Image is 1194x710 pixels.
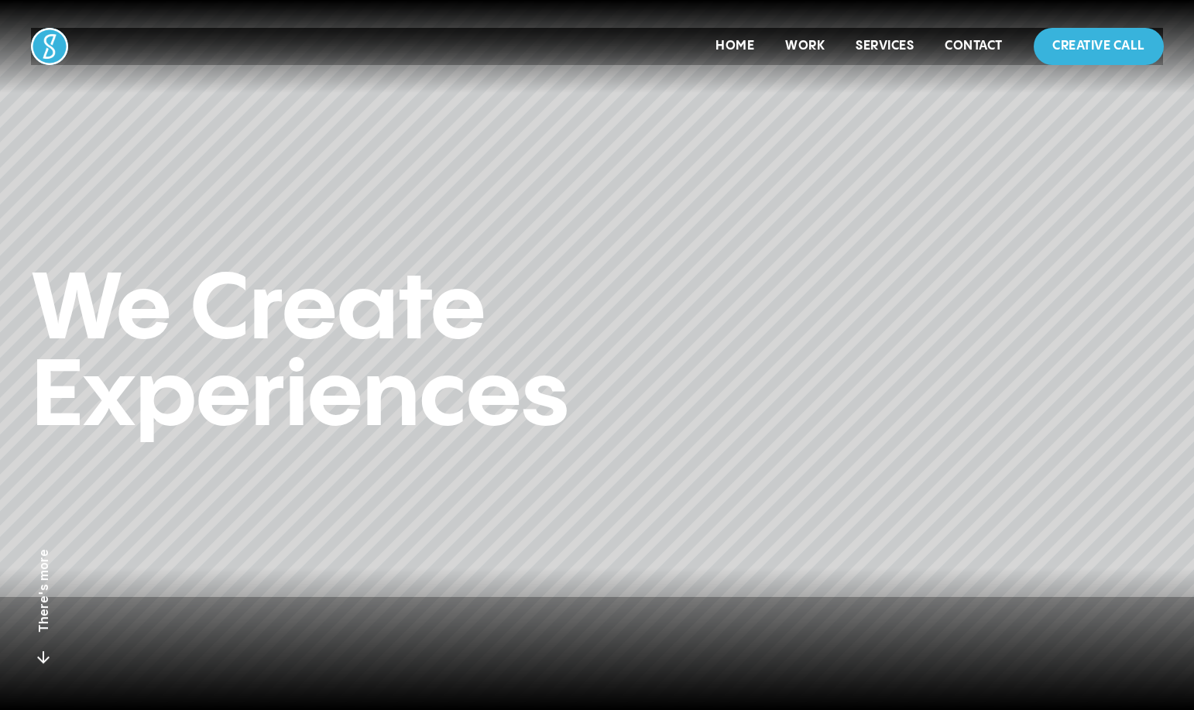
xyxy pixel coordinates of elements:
h1: We Create [31,269,1163,355]
a: Home [715,39,754,53]
a: There's more [3,518,84,698]
a: Contact [945,39,1003,53]
img: Socialure Logo [31,28,68,65]
p: There's more [34,549,53,633]
p: Creative Call [1052,37,1145,56]
h1: Experiences [31,355,1163,442]
a: Services [856,39,914,53]
a: Work [785,39,825,53]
